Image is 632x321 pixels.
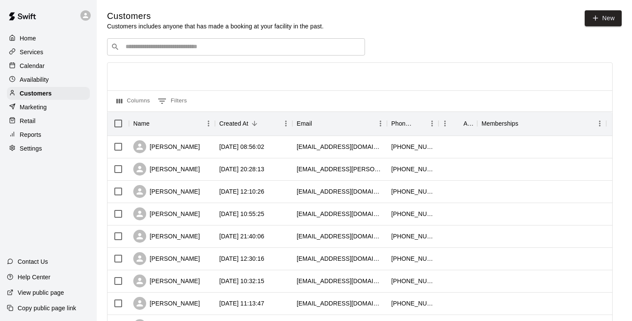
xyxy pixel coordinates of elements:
div: +16043606456 [391,210,434,218]
div: [PERSON_NAME] [133,207,200,220]
div: +17788362454 [391,142,434,151]
div: trace.chu@gmail.com [297,232,383,241]
div: Name [129,111,215,136]
button: Show filters [156,94,189,108]
button: Menu [593,117,606,130]
a: New [585,10,622,26]
div: bnaphegyi@gmail.com [297,254,383,263]
div: [PERSON_NAME] [133,185,200,198]
a: Retail [7,114,90,127]
div: Created At [215,111,292,136]
div: Search customers by name or email [107,38,365,56]
div: Memberships [477,111,606,136]
a: Settings [7,142,90,155]
div: Age [439,111,477,136]
button: Sort [150,117,162,130]
div: [PERSON_NAME] [133,275,200,287]
div: 2025-08-07 21:40:06 [219,232,264,241]
button: Menu [279,117,292,130]
button: Sort [451,117,463,130]
p: Customers includes anyone that has made a booking at your facility in the past. [107,22,324,31]
div: Email [292,111,387,136]
a: Marketing [7,101,90,114]
button: Sort [312,117,324,130]
div: shing.tam@gmail.com [297,277,383,285]
div: [PERSON_NAME] [133,252,200,265]
div: +17782311889 [391,187,434,196]
p: Home [20,34,36,43]
div: [PERSON_NAME] [133,163,200,176]
div: +17789280028 [391,165,434,173]
div: Created At [219,111,249,136]
p: Contact Us [18,257,48,266]
div: henrychhuang@gmail.com [297,299,383,308]
button: Menu [439,117,451,130]
button: Menu [202,117,215,130]
p: Marketing [20,103,47,111]
p: View public page [18,288,64,297]
div: 2025-08-07 12:30:16 [219,254,264,263]
div: +16047876410 [391,232,434,241]
div: sonjamnm@yahoo.ca [297,142,383,151]
p: Calendar [20,62,45,70]
button: Sort [518,117,531,130]
div: [PERSON_NAME] [133,140,200,153]
button: Sort [249,117,261,130]
button: Menu [374,117,387,130]
div: +16049080568 [391,254,434,263]
div: blairwcasey@gmail.com [297,210,383,218]
p: Customers [20,89,52,98]
div: Age [463,111,473,136]
div: Email [297,111,312,136]
a: Calendar [7,59,90,72]
p: Settings [20,144,42,153]
button: Menu [426,117,439,130]
a: Availability [7,73,90,86]
p: Help Center [18,273,50,281]
div: +16047267825 [391,277,434,285]
div: 2025-08-05 11:13:47 [219,299,264,308]
div: 2025-08-14 20:28:13 [219,165,264,173]
button: Select columns [114,94,152,108]
p: Retail [20,117,36,125]
div: Memberships [482,111,518,136]
p: Availability [20,75,49,84]
p: Copy public page link [18,304,76,312]
div: tam.penny@gmail.com [297,165,383,173]
div: [PERSON_NAME] [133,230,200,243]
div: Phone Number [387,111,439,136]
a: Reports [7,128,90,141]
div: 2025-08-06 10:32:15 [219,277,264,285]
div: [PERSON_NAME] [133,297,200,310]
div: 2025-08-15 08:56:02 [219,142,264,151]
a: Services [7,46,90,59]
p: Services [20,48,43,56]
div: +17782315721 [391,299,434,308]
div: attlereagan@gmail.com [297,187,383,196]
div: 2025-08-09 12:10:26 [219,187,264,196]
a: Home [7,32,90,45]
div: Name [133,111,150,136]
div: 2025-08-08 10:55:25 [219,210,264,218]
div: Phone Number [391,111,414,136]
h5: Customers [107,10,324,22]
p: Reports [20,130,41,139]
button: Sort [414,117,426,130]
a: Customers [7,87,90,100]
